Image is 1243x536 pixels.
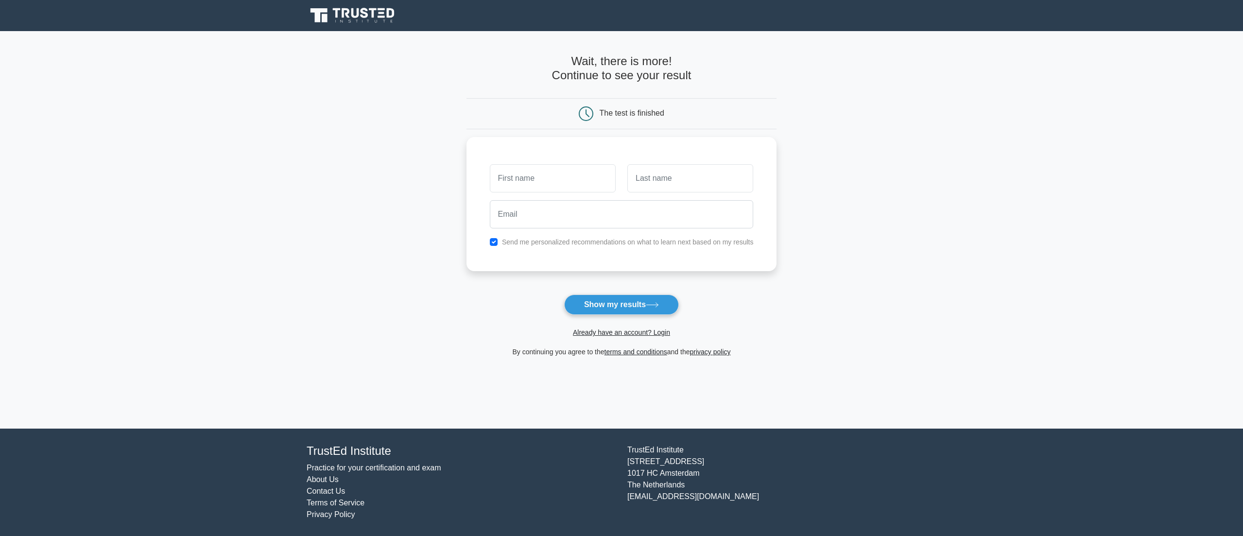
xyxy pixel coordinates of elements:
[604,348,667,356] a: terms and conditions
[307,464,441,472] a: Practice for your certification and exam
[466,54,777,83] h4: Wait, there is more! Continue to see your result
[490,200,754,228] input: Email
[490,164,616,192] input: First name
[627,164,753,192] input: Last name
[564,294,679,315] button: Show my results
[307,499,364,507] a: Terms of Service
[690,348,731,356] a: privacy policy
[461,346,783,358] div: By continuing you agree to the and the
[307,444,616,458] h4: TrustEd Institute
[573,329,670,336] a: Already have an account? Login
[307,487,345,495] a: Contact Us
[600,109,664,117] div: The test is finished
[621,444,942,520] div: TrustEd Institute [STREET_ADDRESS] 1017 HC Amsterdam The Netherlands [EMAIL_ADDRESS][DOMAIN_NAME]
[307,510,355,519] a: Privacy Policy
[502,238,754,246] label: Send me personalized recommendations on what to learn next based on my results
[307,475,339,484] a: About Us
